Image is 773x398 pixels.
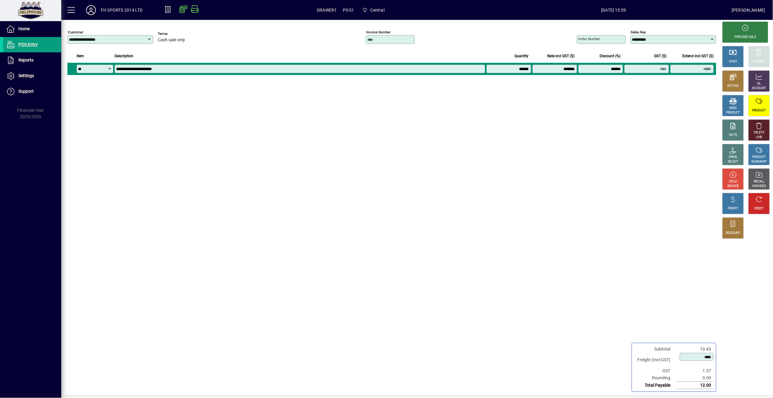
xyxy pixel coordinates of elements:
[515,53,529,59] span: Quantity
[729,155,737,160] div: PRICE
[635,382,677,389] td: Total Payable
[360,5,387,16] span: Central
[752,108,766,113] div: PRODUCT
[3,68,61,84] a: Settings
[683,53,714,59] span: Extend incl GST ($)
[68,30,83,34] mat-label: Customer
[726,111,740,115] div: PRODUCT
[343,5,354,15] span: POS1
[752,86,766,91] div: ACCOUNT
[752,184,766,189] div: INVOICES
[729,59,737,64] div: CASH
[754,179,765,184] div: RECALL
[755,206,764,211] div: RESET
[752,155,766,160] div: PRODUCT
[366,30,391,34] mat-label: Invoice number
[115,53,133,59] span: Description
[728,206,738,211] div: PROFIT
[727,184,739,189] div: INVOICE
[729,179,737,184] div: HOLD
[635,353,677,367] td: Freight (Incl GST)
[18,89,34,94] span: Support
[317,5,337,15] span: DRAWER1
[18,26,30,31] span: Home
[496,5,732,15] span: [DATE] 15:59
[18,73,34,78] span: Settings
[729,133,737,137] div: NOTE
[18,58,33,62] span: Reports
[158,38,185,43] span: Cash sale only
[600,53,621,59] span: Discount (%)
[3,53,61,68] a: Reports
[548,53,575,59] span: Rate incl GST ($)
[754,130,764,135] div: DELETE
[578,37,601,41] mat-label: Order number
[654,53,667,59] span: GST ($)
[635,346,677,353] td: Subtotal
[757,81,761,86] div: GL
[677,382,714,389] td: 12.00
[81,5,101,16] button: Profile
[101,5,142,15] div: FH SPORTS 2014 LTD
[753,59,765,64] div: CHARGE
[158,32,195,36] span: Terms
[728,84,739,88] div: EFTPOS
[677,374,714,382] td: 0.00
[677,346,714,353] td: 10.43
[18,42,38,47] span: POS Entry
[631,30,646,34] mat-label: Sales rep
[756,135,762,140] div: LINE
[370,5,385,15] span: Central
[635,367,677,374] td: GST
[752,160,767,164] div: SUMMARY
[3,84,61,99] a: Support
[732,5,765,15] div: [PERSON_NAME]
[735,35,756,39] div: PROCESS SALE
[729,106,737,111] div: MISC
[677,367,714,374] td: 1.57
[728,160,739,164] div: SELECT
[726,231,741,235] div: DISCOUNT
[77,53,84,59] span: Item
[3,21,61,37] a: Home
[635,374,677,382] td: Rounding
